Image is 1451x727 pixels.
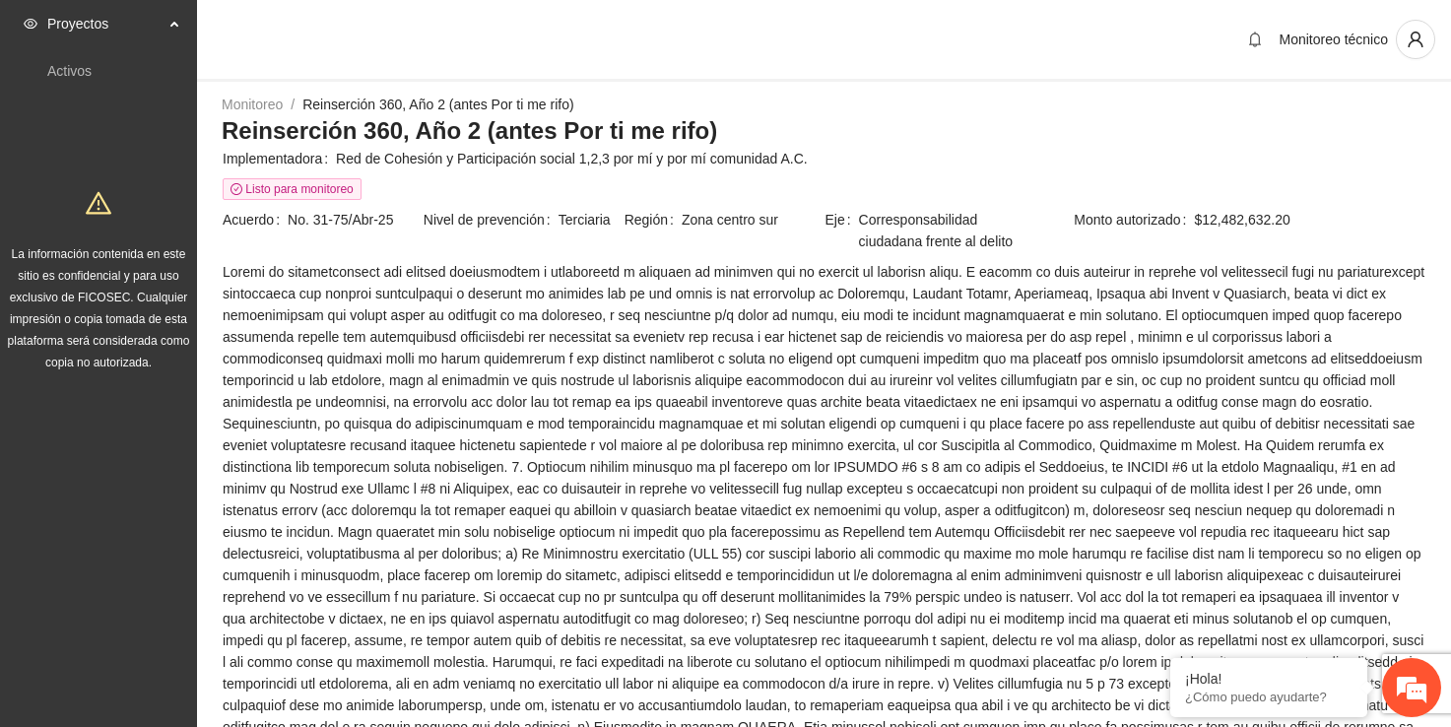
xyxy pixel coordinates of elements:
[1185,690,1352,704] p: ¿Cómo puedo ayudarte?
[288,209,422,231] span: No. 31-75/Abr-25
[291,97,295,112] span: /
[1240,32,1270,47] span: bell
[336,148,1425,169] span: Red de Cohesión y Participación social 1,2,3 por mí y por mí comunidad A.C.
[302,97,573,112] a: Reinserción 360, Año 2 (antes Por ti me rifo)
[1239,24,1271,55] button: bell
[8,247,190,369] span: La información contenida en este sitio es confidencial y para uso exclusivo de FICOSEC. Cualquier...
[222,97,283,112] a: Monitoreo
[223,209,288,231] span: Acuerdo
[1396,20,1435,59] button: user
[1397,31,1434,48] span: user
[223,148,336,169] span: Implementadora
[24,17,37,31] span: eye
[625,209,682,231] span: Región
[424,209,559,231] span: Nivel de prevención
[231,183,242,195] span: check-circle
[859,209,1024,252] span: Corresponsabilidad ciudadana frente al delito
[682,209,824,231] span: Zona centro sur
[559,209,623,231] span: Terciaria
[47,63,92,79] a: Activos
[223,178,362,200] span: Listo para monitoreo
[1279,32,1388,47] span: Monitoreo técnico
[47,4,164,43] span: Proyectos
[86,190,111,216] span: warning
[1194,209,1425,231] span: $12,482,632.20
[1074,209,1194,231] span: Monto autorizado
[1185,671,1352,687] div: ¡Hola!
[824,209,858,252] span: Eje
[222,115,1426,147] h3: Reinserción 360, Año 2 (antes Por ti me rifo)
